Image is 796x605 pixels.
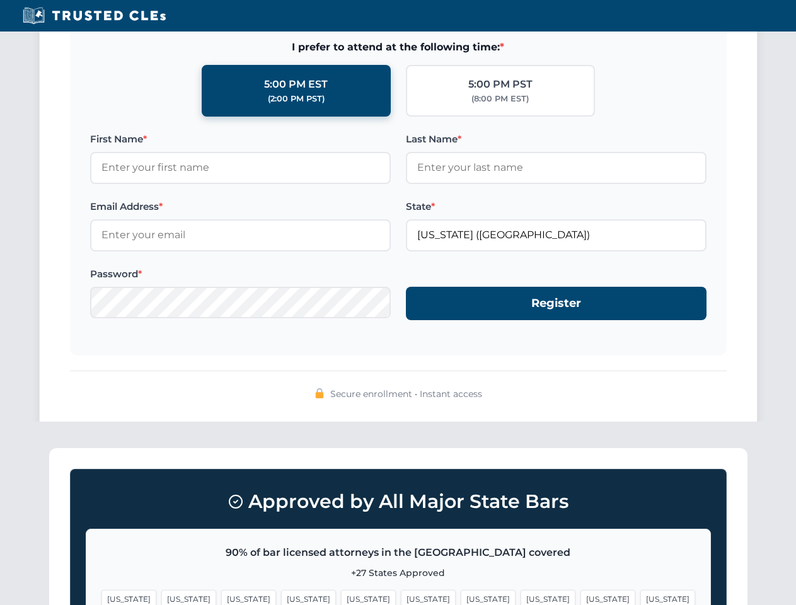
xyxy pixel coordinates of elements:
[406,132,707,147] label: Last Name
[406,287,707,320] button: Register
[268,93,325,105] div: (2:00 PM PST)
[86,485,711,519] h3: Approved by All Major State Bars
[101,566,695,580] p: +27 States Approved
[314,388,325,398] img: 🔒
[468,76,533,93] div: 5:00 PM PST
[264,76,328,93] div: 5:00 PM EST
[101,544,695,561] p: 90% of bar licensed attorneys in the [GEOGRAPHIC_DATA] covered
[90,132,391,147] label: First Name
[90,199,391,214] label: Email Address
[19,6,170,25] img: Trusted CLEs
[90,39,707,55] span: I prefer to attend at the following time:
[90,152,391,183] input: Enter your first name
[406,152,707,183] input: Enter your last name
[90,267,391,282] label: Password
[330,387,482,401] span: Secure enrollment • Instant access
[406,219,707,251] input: Florida (FL)
[471,93,529,105] div: (8:00 PM EST)
[90,219,391,251] input: Enter your email
[406,199,707,214] label: State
